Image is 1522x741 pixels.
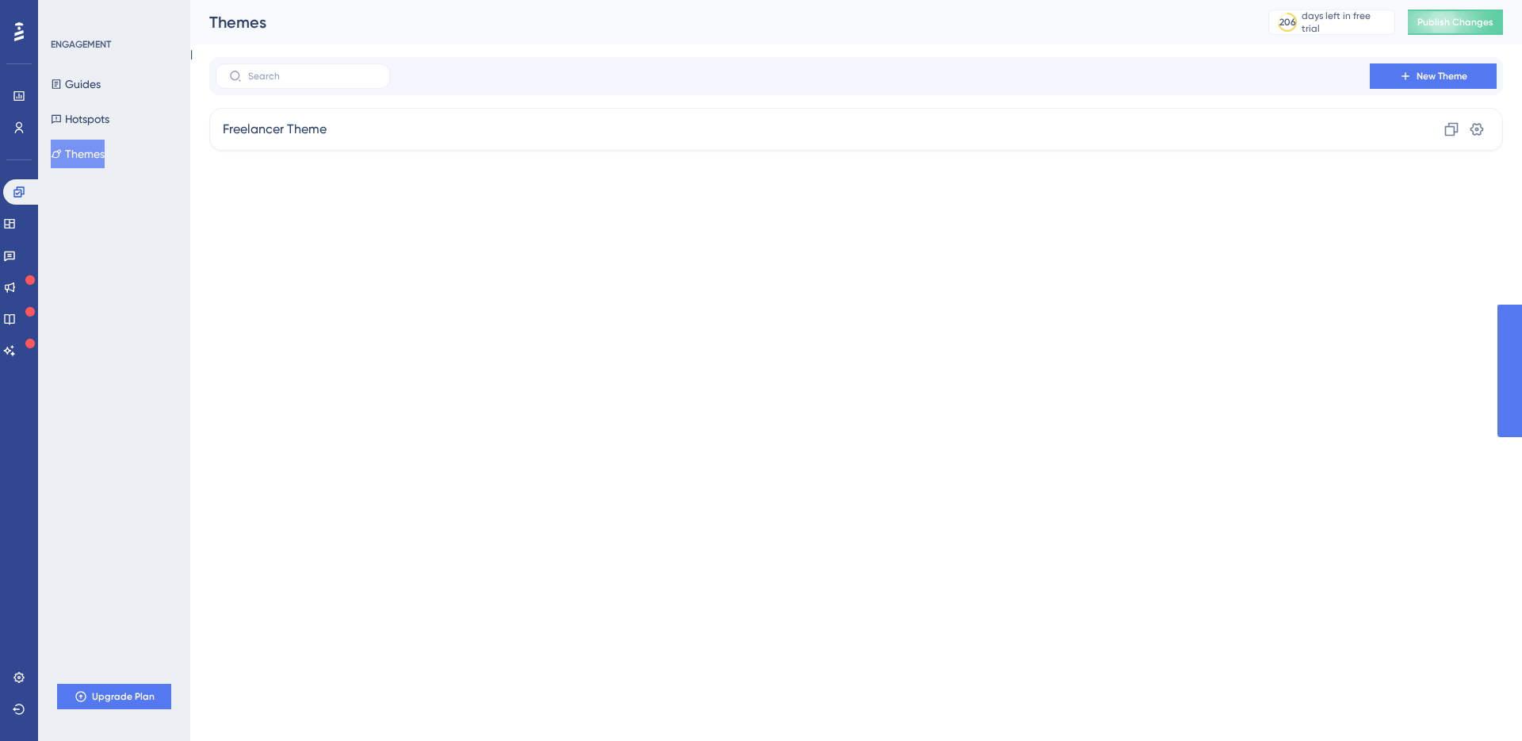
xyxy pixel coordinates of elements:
[57,684,171,709] button: Upgrade Plan
[1455,678,1503,726] iframe: UserGuiding AI Assistant Launcher
[1417,70,1467,83] span: New Theme
[1370,63,1497,89] button: New Theme
[1408,10,1503,35] button: Publish Changes
[51,140,105,168] button: Themes
[51,105,109,133] button: Hotspots
[1417,16,1493,29] span: Publish Changes
[1279,16,1296,29] div: 206
[1302,10,1390,35] div: days left in free trial
[223,120,327,139] span: Freelancer Theme
[51,38,111,51] div: ENGAGEMENT
[248,71,377,82] input: Search
[51,70,101,98] button: Guides
[209,11,1229,33] div: Themes
[92,690,155,703] span: Upgrade Plan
